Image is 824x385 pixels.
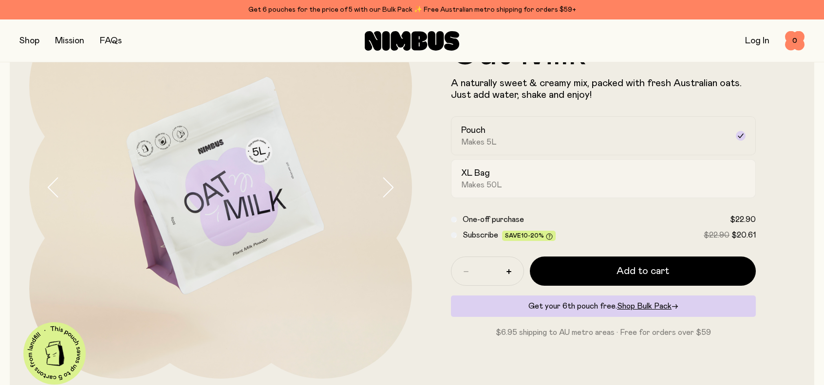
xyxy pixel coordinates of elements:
[505,233,553,240] span: Save
[461,167,490,179] h2: XL Bag
[100,37,122,45] a: FAQs
[617,302,678,310] a: Shop Bulk Pack→
[530,257,756,286] button: Add to cart
[451,77,756,101] p: A naturally sweet & creamy mix, packed with fresh Australian oats. Just add water, shake and enjoy!
[19,4,805,16] div: Get 6 pouches for the price of 5 with our Bulk Pack ✨ Free Australian metro shipping for orders $59+
[521,233,544,238] span: 10-20%
[704,231,730,239] span: $22.90
[785,31,805,51] button: 0
[451,327,756,338] p: $6.95 shipping to AU metro areas · Free for orders over $59
[463,231,498,239] span: Subscribe
[463,216,524,223] span: One-off purchase
[617,302,672,310] span: Shop Bulk Pack
[731,231,756,239] span: $20.61
[617,264,669,278] span: Add to cart
[745,37,769,45] a: Log In
[461,125,486,136] h2: Pouch
[461,180,502,190] span: Makes 50L
[461,137,497,147] span: Makes 5L
[55,37,84,45] a: Mission
[730,216,756,223] span: $22.90
[451,295,756,317] div: Get your 6th pouch free.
